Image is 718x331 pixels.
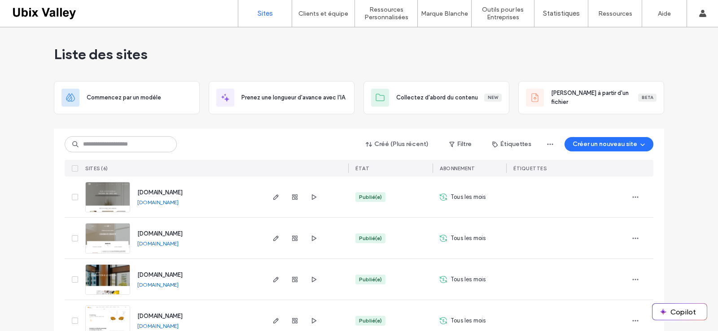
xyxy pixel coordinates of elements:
button: Copilot [652,304,707,320]
label: Clients et équipe [298,10,348,17]
div: Publié(e) [359,317,382,325]
div: Publié(e) [359,234,382,242]
span: Commencez par un modèle [87,93,161,102]
span: Tous les mois [451,193,486,202]
div: [PERSON_NAME] à partir d'un fichierBeta [518,81,664,114]
span: Tous les mois [451,234,486,243]
label: Aide [658,10,671,17]
div: Commencez par un modèle [54,81,200,114]
a: [DOMAIN_NAME] [137,230,183,237]
div: Collectez d'abord du contenuNew [363,81,509,114]
span: SITES (6) [85,165,108,172]
span: Tous les mois [451,316,486,325]
span: Abonnement [440,165,475,172]
span: ÉTAT [355,165,369,172]
button: Créé (Plus récent) [358,137,437,151]
div: New [484,94,502,102]
a: [DOMAIN_NAME] [137,240,179,247]
button: Créer un nouveau site [565,137,653,151]
a: [DOMAIN_NAME] [137,281,179,288]
label: Ressources Personnalisées [355,6,417,21]
label: Sites [258,9,273,17]
label: Statistiques [543,9,580,17]
div: Beta [638,94,657,102]
button: Étiquettes [484,137,539,151]
label: Marque Blanche [421,10,468,17]
a: [DOMAIN_NAME] [137,313,183,319]
span: Liste des sites [54,45,148,63]
div: Prenez une longueur d'avance avec l'IA [209,81,355,114]
a: [DOMAIN_NAME] [137,189,183,196]
div: Publié(e) [359,275,382,284]
label: Outils pour les Entreprises [472,6,534,21]
span: ÉTIQUETTES [513,165,547,172]
a: [DOMAIN_NAME] [137,322,179,329]
label: Ressources [598,10,632,17]
span: [PERSON_NAME] à partir d'un fichier [551,89,638,107]
div: Publié(e) [359,193,382,201]
a: [DOMAIN_NAME] [137,199,179,206]
button: Filtre [440,137,481,151]
span: Tous les mois [451,275,486,284]
span: Prenez une longueur d'avance avec l'IA [241,93,345,102]
a: [DOMAIN_NAME] [137,271,183,278]
span: Collectez d'abord du contenu [396,93,478,102]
